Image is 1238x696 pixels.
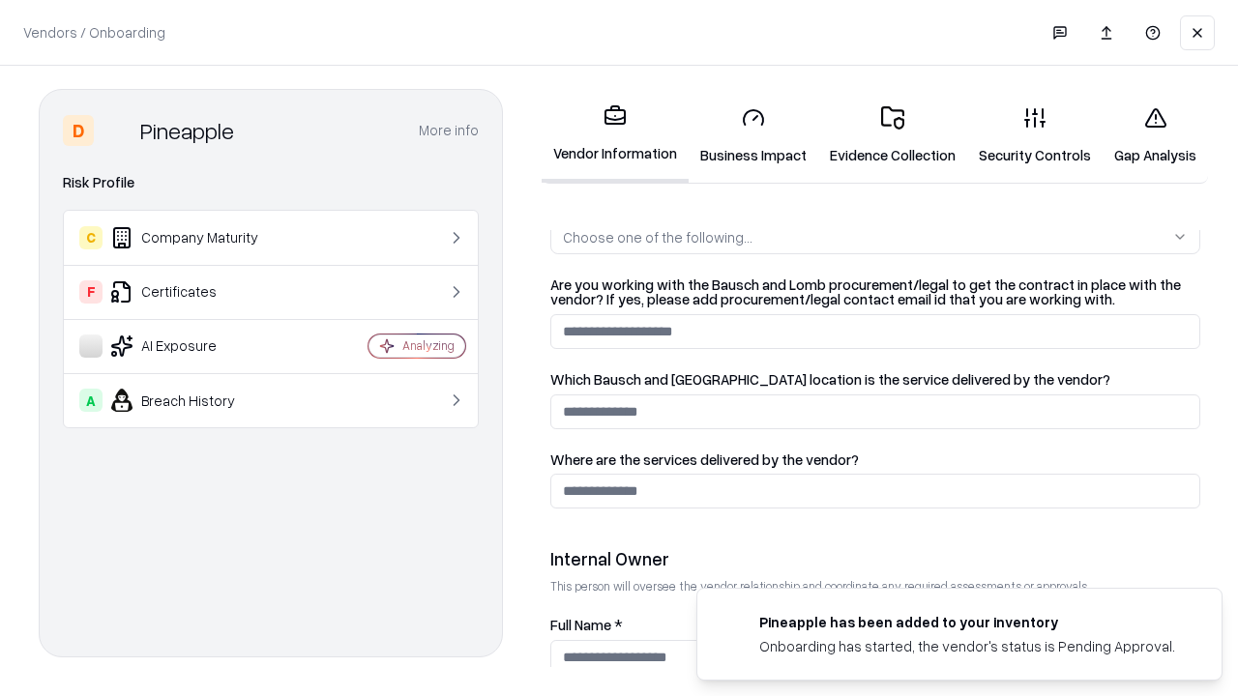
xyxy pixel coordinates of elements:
[689,91,818,181] a: Business Impact
[140,115,234,146] div: Pineapple
[79,280,103,304] div: F
[79,334,310,358] div: AI Exposure
[402,337,455,354] div: Analyzing
[23,22,165,43] p: Vendors / Onboarding
[550,372,1200,387] label: Which Bausch and [GEOGRAPHIC_DATA] location is the service delivered by the vendor?
[79,226,103,249] div: C
[721,612,744,635] img: pineappleenergy.com
[550,578,1200,594] p: This person will oversee the vendor relationship and coordinate any required assessments or appro...
[550,547,1200,570] div: Internal Owner
[102,115,133,146] img: Pineapple
[419,113,479,148] button: More info
[1103,91,1208,181] a: Gap Analysis
[759,636,1175,656] div: Onboarding has started, the vendor's status is Pending Approval.
[759,612,1175,632] div: Pineapple has been added to your inventory
[542,89,689,183] a: Vendor Information
[550,452,1200,467] label: Where are the services delivered by the vendor?
[550,618,1200,632] label: Full Name *
[550,219,1200,254] button: Choose one of the following...
[79,280,310,304] div: Certificates
[79,389,103,412] div: A
[818,91,967,181] a: Evidence Collection
[967,91,1103,181] a: Security Controls
[63,171,479,194] div: Risk Profile
[79,389,310,412] div: Breach History
[79,226,310,249] div: Company Maturity
[550,277,1200,306] label: Are you working with the Bausch and Lomb procurement/legal to get the contract in place with the ...
[63,115,94,146] div: D
[563,227,752,247] div: Choose one of the following...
